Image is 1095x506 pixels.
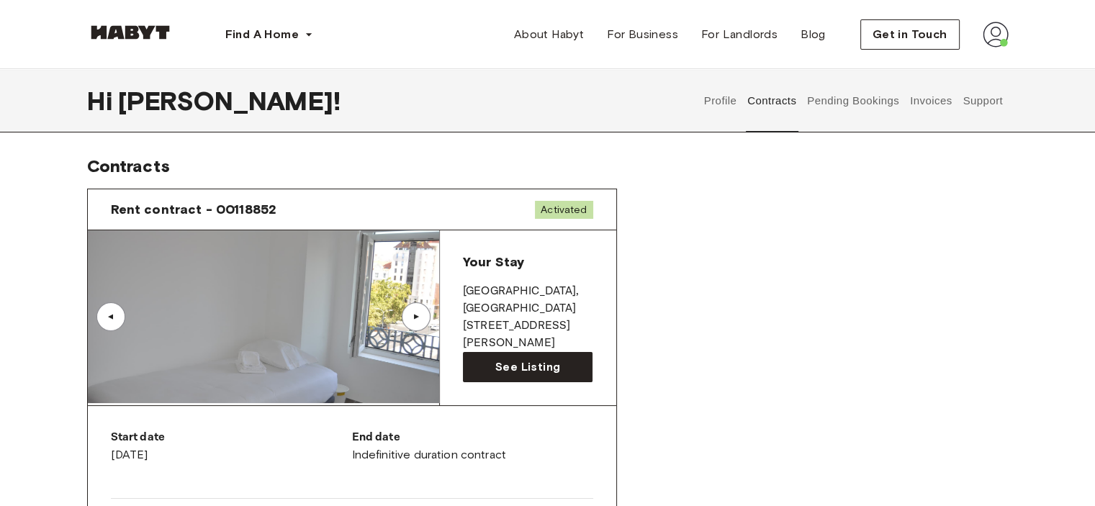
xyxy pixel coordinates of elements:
button: Invoices [908,69,953,132]
img: Habyt [87,25,174,40]
span: Blog [801,26,826,43]
span: About Habyt [514,26,584,43]
button: Profile [702,69,739,132]
span: Find A Home [225,26,299,43]
p: Start date [111,429,352,446]
span: Your Stay [463,254,524,270]
div: ▲ [104,312,118,321]
a: For Business [595,20,690,49]
span: See Listing [495,358,560,376]
a: Blog [789,20,837,49]
a: About Habyt [503,20,595,49]
a: For Landlords [690,20,789,49]
p: [STREET_ADDRESS][PERSON_NAME] [463,317,593,352]
span: Hi [87,86,118,116]
div: Indefinitive duration contract [352,429,593,464]
span: [PERSON_NAME] ! [118,86,341,116]
div: user profile tabs [698,69,1008,132]
p: [GEOGRAPHIC_DATA] , [GEOGRAPHIC_DATA] [463,283,593,317]
span: Activated [535,201,592,219]
div: ▲ [409,312,423,321]
span: Contracts [87,155,170,176]
img: Image of the room [88,230,439,403]
button: Get in Touch [860,19,960,50]
button: Contracts [746,69,798,132]
span: Rent contract - 00118852 [111,201,277,218]
span: For Business [607,26,678,43]
p: End date [352,429,593,446]
button: Find A Home [214,20,325,49]
button: Support [961,69,1005,132]
div: [DATE] [111,429,352,464]
button: Pending Bookings [806,69,901,132]
span: For Landlords [701,26,778,43]
span: Get in Touch [873,26,947,43]
img: avatar [983,22,1009,48]
a: See Listing [463,352,593,382]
